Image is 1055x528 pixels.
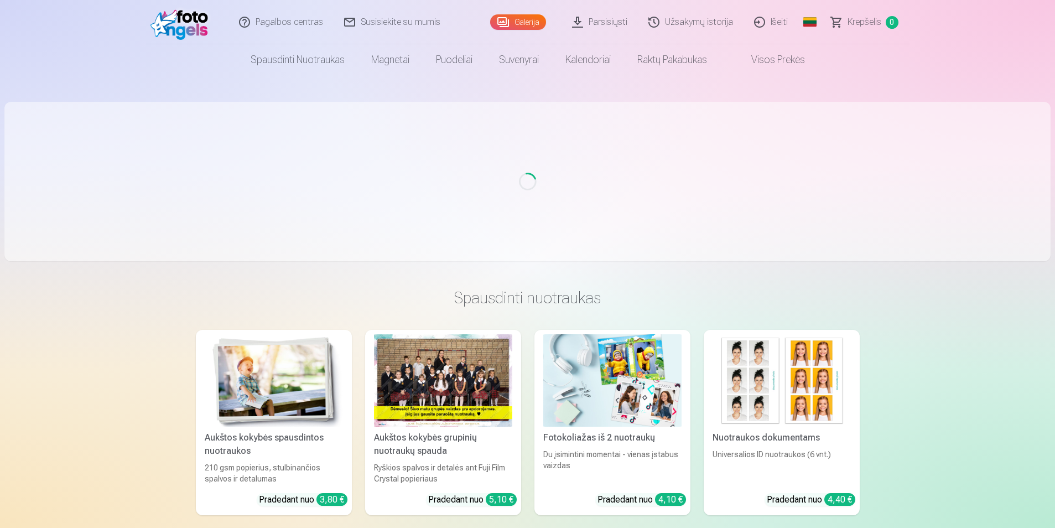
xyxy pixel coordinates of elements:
div: Aukštos kokybės spausdintos nuotraukos [200,431,347,458]
a: Visos prekės [720,44,818,75]
div: Du įsimintini momentai - vienas įstabus vaizdas [539,449,686,484]
a: Suvenyrai [486,44,552,75]
div: 4,40 € [824,493,855,506]
a: Galerija [490,14,546,30]
span: 0 [886,16,898,29]
a: Kalendoriai [552,44,624,75]
a: Fotokoliažas iš 2 nuotraukųFotokoliažas iš 2 nuotraukųDu įsimintini momentai - vienas įstabus vai... [534,330,690,515]
div: Fotokoliažas iš 2 nuotraukų [539,431,686,444]
div: 3,80 € [316,493,347,506]
a: Magnetai [358,44,423,75]
a: Spausdinti nuotraukas [237,44,358,75]
div: Universalios ID nuotraukos (6 vnt.) [708,449,855,484]
div: 210 gsm popierius, stulbinančios spalvos ir detalumas [200,462,347,484]
a: Raktų pakabukas [624,44,720,75]
a: Aukštos kokybės spausdintos nuotraukos Aukštos kokybės spausdintos nuotraukos210 gsm popierius, s... [196,330,352,515]
a: Puodeliai [423,44,486,75]
a: Aukštos kokybės grupinių nuotraukų spaudaRyškios spalvos ir detalės ant Fuji Film Crystal popieri... [365,330,521,515]
h3: Spausdinti nuotraukas [205,288,851,308]
div: Aukštos kokybės grupinių nuotraukų spauda [370,431,517,458]
img: Aukštos kokybės spausdintos nuotraukos [205,334,343,427]
img: Nuotraukos dokumentams [713,334,851,427]
div: Nuotraukos dokumentams [708,431,855,444]
div: Pradedant nuo [428,493,517,506]
div: 4,10 € [655,493,686,506]
div: Pradedant nuo [767,493,855,506]
div: Pradedant nuo [597,493,686,506]
img: Fotokoliažas iš 2 nuotraukų [543,334,682,427]
a: Nuotraukos dokumentamsNuotraukos dokumentamsUniversalios ID nuotraukos (6 vnt.)Pradedant nuo 4,40 € [704,330,860,515]
div: 5,10 € [486,493,517,506]
div: Ryškios spalvos ir detalės ant Fuji Film Crystal popieriaus [370,462,517,484]
img: /fa2 [150,4,214,40]
span: Krepšelis [848,15,881,29]
div: Pradedant nuo [259,493,347,506]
